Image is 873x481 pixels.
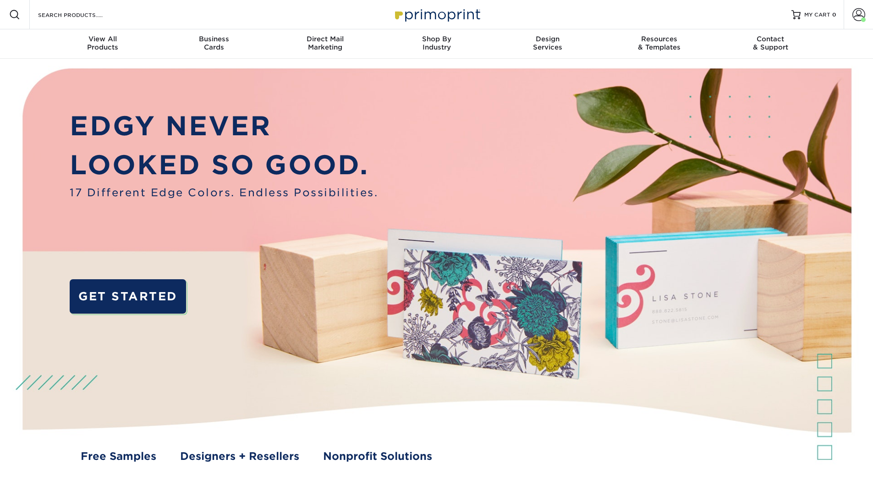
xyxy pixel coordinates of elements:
[70,185,378,200] span: 17 Different Edge Colors. Endless Possibilities.
[492,29,604,59] a: DesignServices
[604,35,715,43] span: Resources
[70,106,378,146] p: EDGY NEVER
[804,11,830,19] span: MY CART
[180,448,299,464] a: Designers + Resellers
[715,35,826,43] span: Contact
[81,448,156,464] a: Free Samples
[37,9,126,20] input: SEARCH PRODUCTS.....
[158,35,269,51] div: Cards
[269,35,381,51] div: Marketing
[158,29,269,59] a: BusinessCards
[604,29,715,59] a: Resources& Templates
[47,35,159,51] div: Products
[70,145,378,185] p: LOOKED SO GOOD.
[715,29,826,59] a: Contact& Support
[158,35,269,43] span: Business
[269,29,381,59] a: Direct MailMarketing
[391,5,483,24] img: Primoprint
[323,448,432,464] a: Nonprofit Solutions
[47,35,159,43] span: View All
[604,35,715,51] div: & Templates
[381,35,492,43] span: Shop By
[381,35,492,51] div: Industry
[715,35,826,51] div: & Support
[492,35,604,43] span: Design
[492,35,604,51] div: Services
[381,29,492,59] a: Shop ByIndustry
[47,29,159,59] a: View AllProducts
[832,11,836,18] span: 0
[269,35,381,43] span: Direct Mail
[70,279,186,314] a: GET STARTED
